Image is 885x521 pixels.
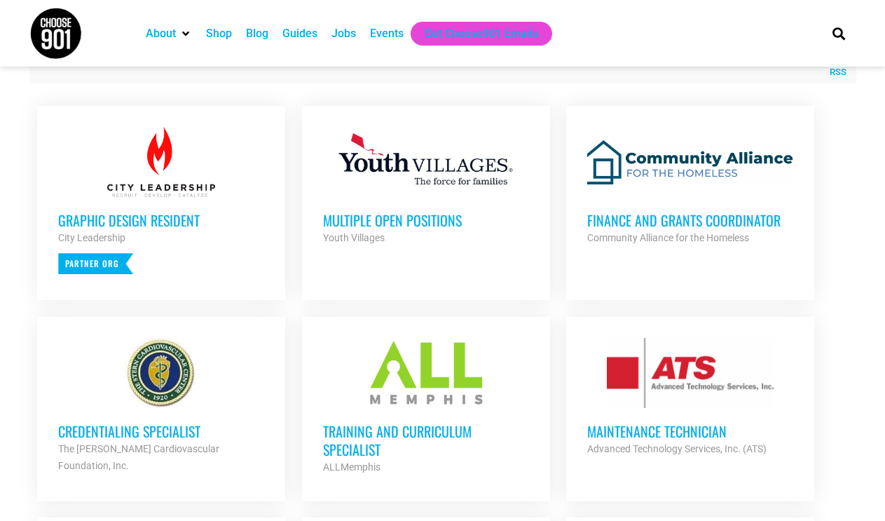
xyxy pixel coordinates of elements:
a: Credentialing Specialist The [PERSON_NAME] Cardiovascular Foundation, Inc. [37,317,285,495]
h3: Multiple Open Positions [323,211,529,229]
strong: Advanced Technology Services, Inc. (ATS) [587,443,767,454]
strong: The [PERSON_NAME] Cardiovascular Foundation, Inc. [58,443,219,471]
strong: ALLMemphis [323,461,380,473]
h3: Training and Curriculum Specialist [323,422,529,459]
a: Graphic Design Resident City Leadership Partner Org [37,106,285,295]
div: Search [827,22,850,45]
a: Get Choose901 Emails [425,25,538,42]
strong: Community Alliance for the Homeless [587,232,749,243]
a: Multiple Open Positions Youth Villages [302,106,550,267]
strong: City Leadership [58,232,125,243]
a: Events [370,25,404,42]
div: About [139,22,199,46]
a: About [146,25,176,42]
a: Maintenance Technician Advanced Technology Services, Inc. (ATS) [566,317,814,478]
h3: Credentialing Specialist [58,422,264,440]
strong: Youth Villages [323,232,385,243]
a: Jobs [331,25,356,42]
h3: Maintenance Technician [587,422,793,440]
a: Shop [206,25,232,42]
a: Guides [282,25,317,42]
h3: Graphic Design Resident [58,211,264,229]
a: Blog [246,25,268,42]
nav: Main nav [139,22,809,46]
a: RSS [823,65,846,79]
a: Finance and Grants Coordinator Community Alliance for the Homeless [566,106,814,267]
h3: Finance and Grants Coordinator [587,211,793,229]
a: Training and Curriculum Specialist ALLMemphis [302,317,550,496]
p: Partner Org [58,253,133,274]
